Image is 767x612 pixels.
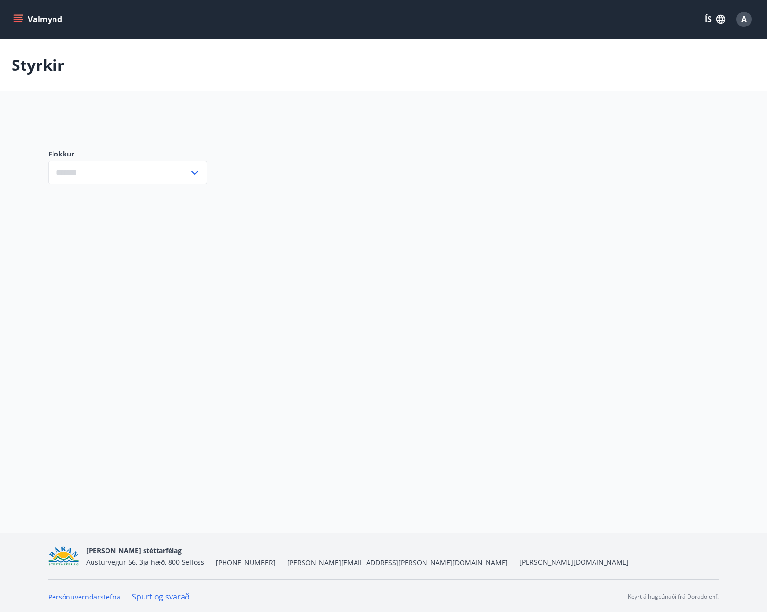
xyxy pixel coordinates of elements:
a: Persónuverndarstefna [48,592,120,601]
span: Austurvegur 56, 3ja hæð, 800 Selfoss [86,558,204,567]
p: Styrkir [12,54,65,76]
span: [PHONE_NUMBER] [216,558,276,568]
img: Bz2lGXKH3FXEIQKvoQ8VL0Fr0uCiWgfgA3I6fSs8.png [48,546,79,567]
a: [PERSON_NAME][DOMAIN_NAME] [519,558,629,567]
span: [PERSON_NAME][EMAIL_ADDRESS][PERSON_NAME][DOMAIN_NAME] [287,558,508,568]
a: Spurt og svarað [132,591,190,602]
button: menu [12,11,66,28]
span: [PERSON_NAME] stéttarfélag [86,546,182,555]
span: A [741,14,747,25]
button: A [732,8,755,31]
button: ÍS [700,11,730,28]
p: Keyrt á hugbúnaði frá Dorado ehf. [628,592,719,601]
label: Flokkur [48,149,207,159]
